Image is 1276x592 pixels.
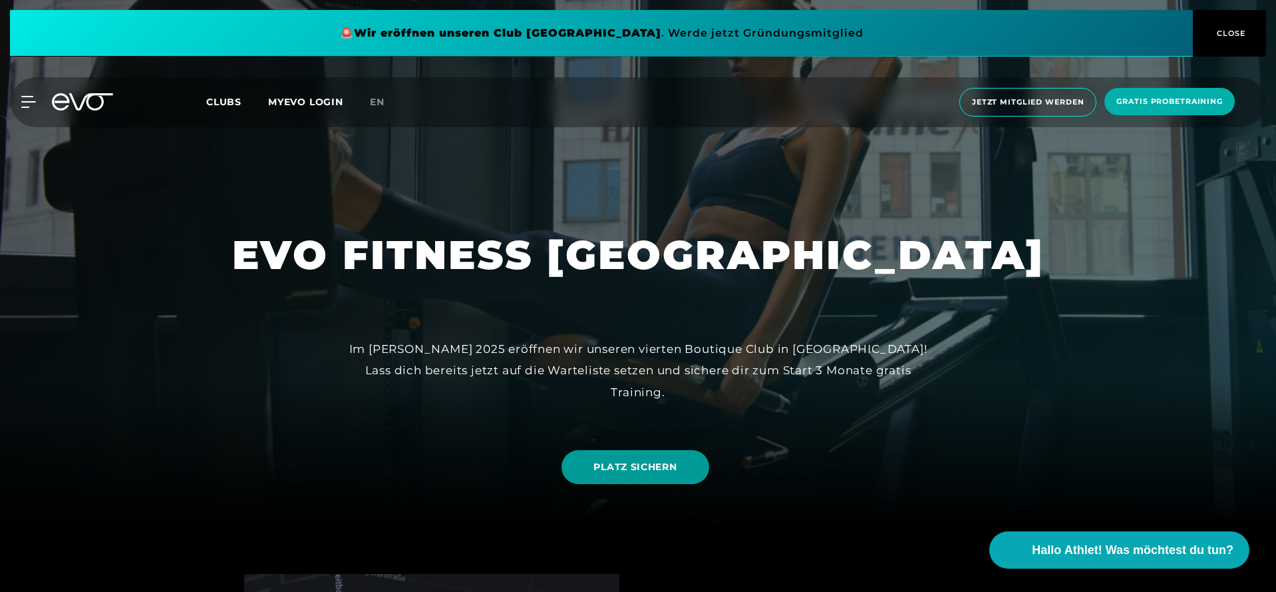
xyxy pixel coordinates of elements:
[370,95,400,110] a: en
[1100,88,1239,117] a: Gratis Probetraining
[593,460,677,474] span: PLATZ SICHERN
[232,229,1044,281] h1: EVO FITNESS [GEOGRAPHIC_DATA]
[972,97,1084,108] span: Jetzt Mitglied werden
[955,88,1100,117] a: Jetzt Mitglied werden
[206,95,268,108] a: Clubs
[370,96,385,108] span: en
[268,96,343,108] a: MYEVO LOGIN
[1213,27,1246,39] span: CLOSE
[989,531,1249,569] button: Hallo Athlet! Was möchtest du tun?
[339,338,937,403] div: Im [PERSON_NAME] 2025 eröffnen wir unseren vierten Boutique Club in [GEOGRAPHIC_DATA]! Lass dich ...
[561,450,709,484] a: PLATZ SICHERN
[206,96,241,108] span: Clubs
[1116,96,1223,107] span: Gratis Probetraining
[1032,541,1233,559] span: Hallo Athlet! Was möchtest du tun?
[1193,10,1266,57] button: CLOSE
